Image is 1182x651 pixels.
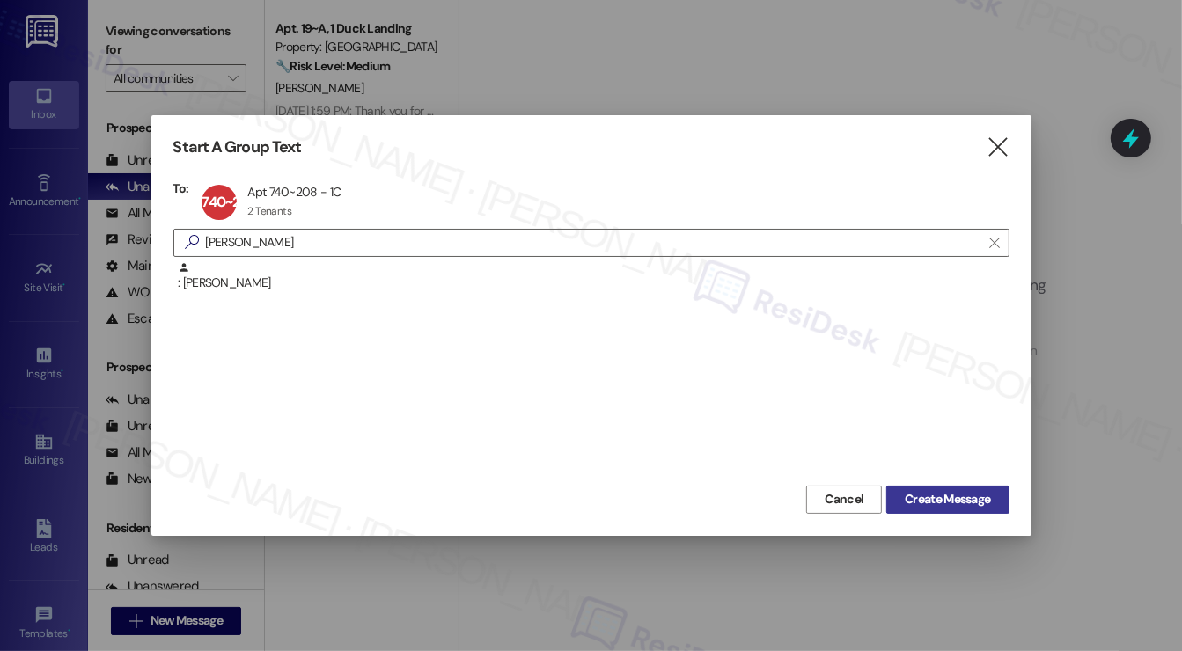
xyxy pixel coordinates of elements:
h3: Start A Group Text [173,137,302,157]
button: Cancel [806,486,882,514]
div: Apt 740~208 - 1C [247,184,341,200]
h3: To: [173,180,189,196]
span: Cancel [825,490,863,508]
div: : [PERSON_NAME] [178,261,1009,292]
button: Create Message [886,486,1009,514]
button: Clear text [980,230,1009,256]
i:  [178,233,206,252]
i:  [989,236,999,250]
input: Search for any contact or apartment [206,230,980,255]
i:  [986,138,1009,157]
span: Create Message [905,490,990,508]
span: 740~208 [202,193,256,211]
div: : [PERSON_NAME] [173,261,1009,305]
div: 2 Tenants [247,204,291,218]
